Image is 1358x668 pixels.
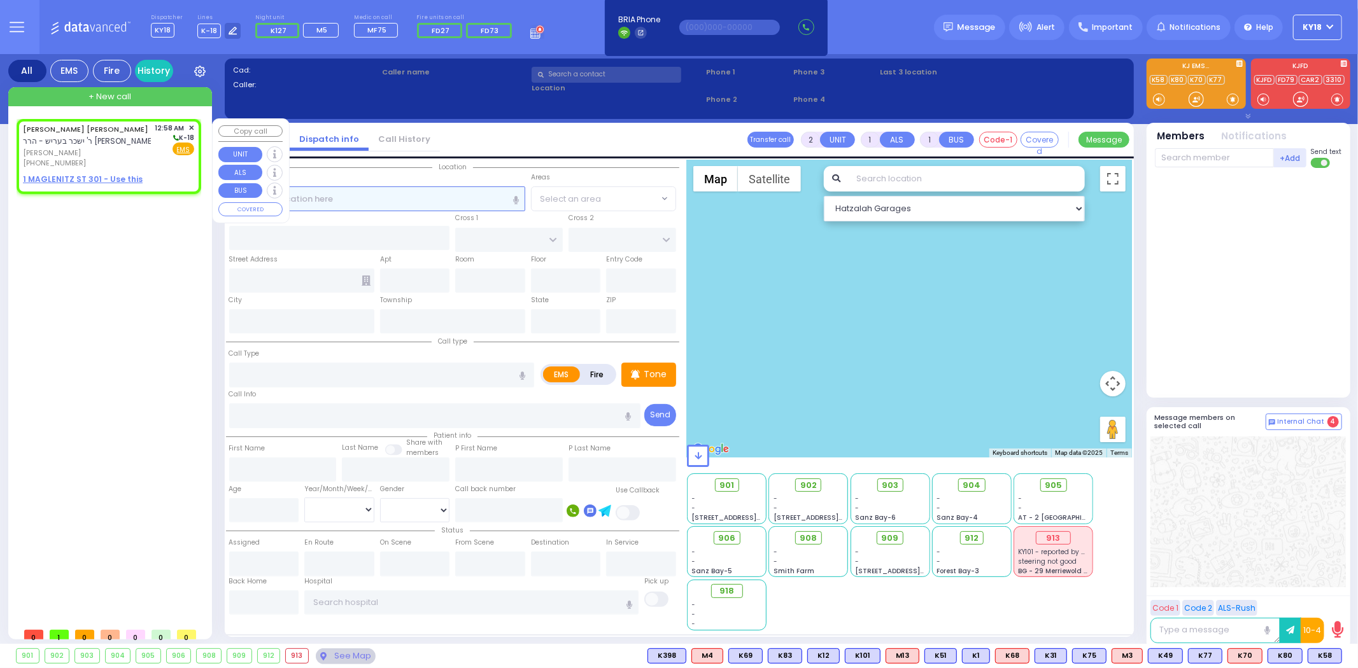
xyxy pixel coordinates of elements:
div: Fire [93,60,131,82]
span: 12:58 AM [155,123,185,133]
span: - [692,557,696,566]
button: ALS-Rush [1216,600,1257,616]
button: BUS [218,183,262,198]
label: P Last Name [569,443,611,454]
input: Search a contact [532,67,681,83]
label: EMS [543,366,580,382]
label: Age [229,484,242,494]
label: Township [380,295,412,305]
div: See map [316,648,376,664]
span: [PERSON_NAME] [23,148,151,158]
button: Drag Pegman onto the map to open Street View [1100,417,1126,442]
span: Notifications [1170,22,1220,33]
span: Select an area [540,193,601,205]
p: Tone [644,368,667,381]
span: M5 [316,25,327,35]
label: Call Type [229,349,260,359]
div: M4 [691,648,723,664]
label: Floor [531,254,546,265]
div: 903 [75,649,99,663]
span: - [937,503,940,513]
label: Cad: [233,65,378,76]
div: 912 [258,649,280,663]
button: Internal Chat 4 [1266,414,1342,430]
div: K70 [1227,648,1263,664]
span: 909 [882,532,899,545]
label: In Service [606,538,639,548]
a: Open this area in Google Maps (opens a new window) [690,441,732,457]
span: steering not good [1019,557,1077,566]
span: 0 [177,630,196,639]
span: Patient info [427,431,477,440]
div: 913 [286,649,308,663]
div: 908 [197,649,221,663]
span: 0 [126,630,145,639]
div: 904 [106,649,131,663]
div: ALS [1227,648,1263,664]
span: Smith Farm [774,566,814,576]
label: P First Name [455,443,497,454]
span: - [774,494,777,503]
span: ✕ [188,123,194,134]
a: History [135,60,173,82]
label: Areas [531,172,550,183]
label: Caller name [382,67,527,78]
img: Google [690,441,732,457]
span: KY18 [1303,22,1322,33]
div: ALS [1112,648,1143,664]
div: BLS [647,648,686,664]
div: EMS [50,60,88,82]
span: [STREET_ADDRESS][PERSON_NAME] [692,513,812,522]
span: 0 [24,630,43,639]
span: Phone 1 [706,67,789,78]
label: Lines [197,14,241,22]
div: BLS [962,648,990,664]
span: 0 [75,630,94,639]
label: Fire units on call [417,14,516,22]
div: BLS [1268,648,1303,664]
label: KJ EMS... [1147,63,1246,72]
div: K51 [924,648,957,664]
button: 10-4 [1301,618,1324,643]
a: 3310 [1324,75,1345,85]
span: - [774,557,777,566]
a: K80 [1169,75,1187,85]
div: 906 [167,649,191,663]
label: Medic on call [354,14,402,22]
span: - [1019,494,1022,503]
button: UNIT [218,147,262,162]
span: MF75 [367,25,386,35]
div: K83 [768,648,802,664]
span: - [774,547,777,557]
label: Room [455,254,474,265]
span: Message [958,21,996,34]
span: 912 [965,532,979,545]
span: - [855,494,859,503]
div: K68 [995,648,1029,664]
input: Search hospital [304,590,639,615]
div: All [8,60,46,82]
a: KJFD [1254,75,1275,85]
div: 901 [17,649,39,663]
span: - [855,547,859,557]
small: Share with [406,438,442,447]
span: members [406,448,439,457]
label: Fire [579,366,615,382]
button: ALS [880,132,915,148]
a: Dispatch info [290,133,369,145]
div: BLS [845,648,881,664]
u: EMS [177,145,190,155]
input: Search location [848,166,1084,191]
span: K-18 [171,133,194,143]
div: 913 [1036,531,1071,545]
span: Sanz Bay-6 [855,513,896,522]
span: Location [432,162,473,172]
span: Forest Bay-3 [937,566,979,576]
label: ZIP [606,295,616,305]
span: KY101 - reported by KY72 [1019,547,1096,557]
button: Message [1079,132,1129,148]
button: Code 2 [1182,600,1214,616]
a: FD79 [1276,75,1298,85]
div: BLS [1072,648,1107,664]
div: BLS [768,648,802,664]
